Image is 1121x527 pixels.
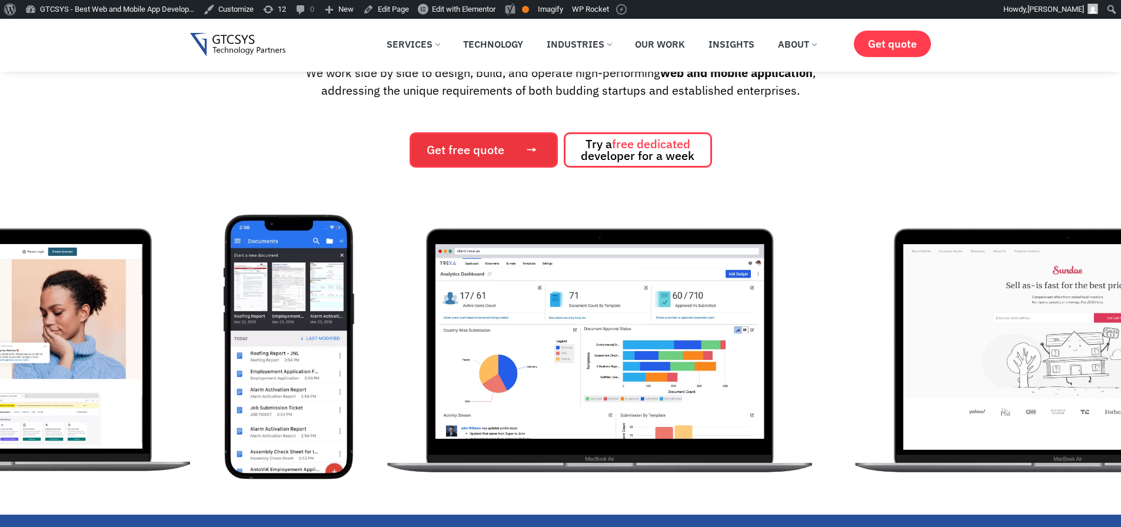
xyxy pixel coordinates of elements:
a: Industries [538,31,620,57]
div: 2 / 12 [223,215,377,479]
span: [PERSON_NAME] [1027,5,1084,14]
a: Services [378,31,448,57]
div: OK [522,6,529,13]
a: Technology [454,31,532,57]
img: Trexa mobile app by the Best Web and Mobile App Development Company [223,215,354,479]
span: Get free quote [427,144,504,156]
strong: web and mobile application [660,65,813,81]
a: Insights [700,31,763,57]
p: We work side by side to design, build, and operate high-performing , addressing the unique requir... [286,64,834,99]
a: Get free quote [410,132,558,168]
img: Gtcsys logo [190,33,286,57]
span: Try a developer for a week [581,138,694,162]
span: free dedicated [612,136,690,152]
span: Get quote [868,38,917,50]
div: 3 / 12 [378,215,846,479]
span: Edit with Elementor [432,5,495,14]
img: Mac Trexa App developed by the Best Web and Mobile App Development Company [378,215,823,479]
a: Our Work [626,31,694,57]
a: Get quote [854,31,931,57]
a: Try afree dedicated developer for a week [564,132,712,168]
a: About [769,31,825,57]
